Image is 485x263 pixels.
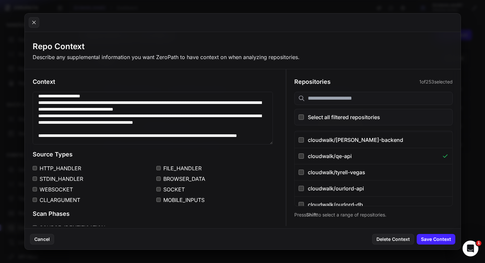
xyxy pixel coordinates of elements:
[156,185,278,193] label: SOCKET
[33,175,154,183] label: STDIN_HANDLER
[156,196,278,204] label: MOBILE_INPUTS
[33,196,154,204] label: CLI_ARGUMENT
[33,177,37,181] input: STDIN_HANDLER
[308,168,448,176] div: cloudwalk/tyrell-vegas
[156,166,161,170] input: FILE_HANDLER
[33,53,300,61] div: Describe any supplemental information you want ZeroPath to have context on when analyzing reposit...
[33,225,37,230] input: SOURCE_IDENTIFICATION
[156,198,161,202] input: MOBILE_INPUTS
[294,212,452,218] p: Press to select a range of repositories.
[294,77,331,86] h3: Repositories
[33,166,37,170] input: HTTP_HANDLER
[33,77,278,86] h3: Context
[306,212,317,217] span: Shift
[156,175,278,183] label: BROWSER_DATA
[299,115,304,120] input: Select all filtered repositories
[308,152,437,160] div: cloudwalk/qe-api
[419,79,453,85] span: 1 of 253 selected
[308,184,448,192] div: cloudwalk/ourlord-api
[417,234,455,245] button: Save Context
[295,180,452,196] button: cloudwalk/ourlord-api
[463,241,478,256] iframe: Intercom live chat
[30,234,54,245] button: Cancel
[33,150,278,159] h3: Source Types
[156,187,161,191] input: SOCKET
[33,209,278,218] h3: Scan Phases
[156,177,161,181] input: BROWSER_DATA
[33,41,84,52] h3: Repo Context
[476,241,481,246] span: 1
[295,132,452,148] button: cloudwalk/[PERSON_NAME]-backend
[372,234,414,245] button: Delete Context
[33,164,154,172] label: HTTP_HANDLER
[308,201,448,209] div: cloudwalk/ourlord-db
[308,136,448,144] div: cloudwalk/[PERSON_NAME]-backend
[308,113,380,121] span: Select all filtered repositories
[156,164,278,172] label: FILE_HANDLER
[295,148,452,164] button: cloudwalk/qe-api
[33,224,278,232] label: SOURCE_IDENTIFICATION
[33,187,37,191] input: WEBSOCKET
[33,198,37,202] input: CLI_ARGUMENT
[295,164,452,180] button: cloudwalk/tyrell-vegas
[295,196,452,213] button: cloudwalk/ourlord-db
[33,185,154,193] label: WEBSOCKET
